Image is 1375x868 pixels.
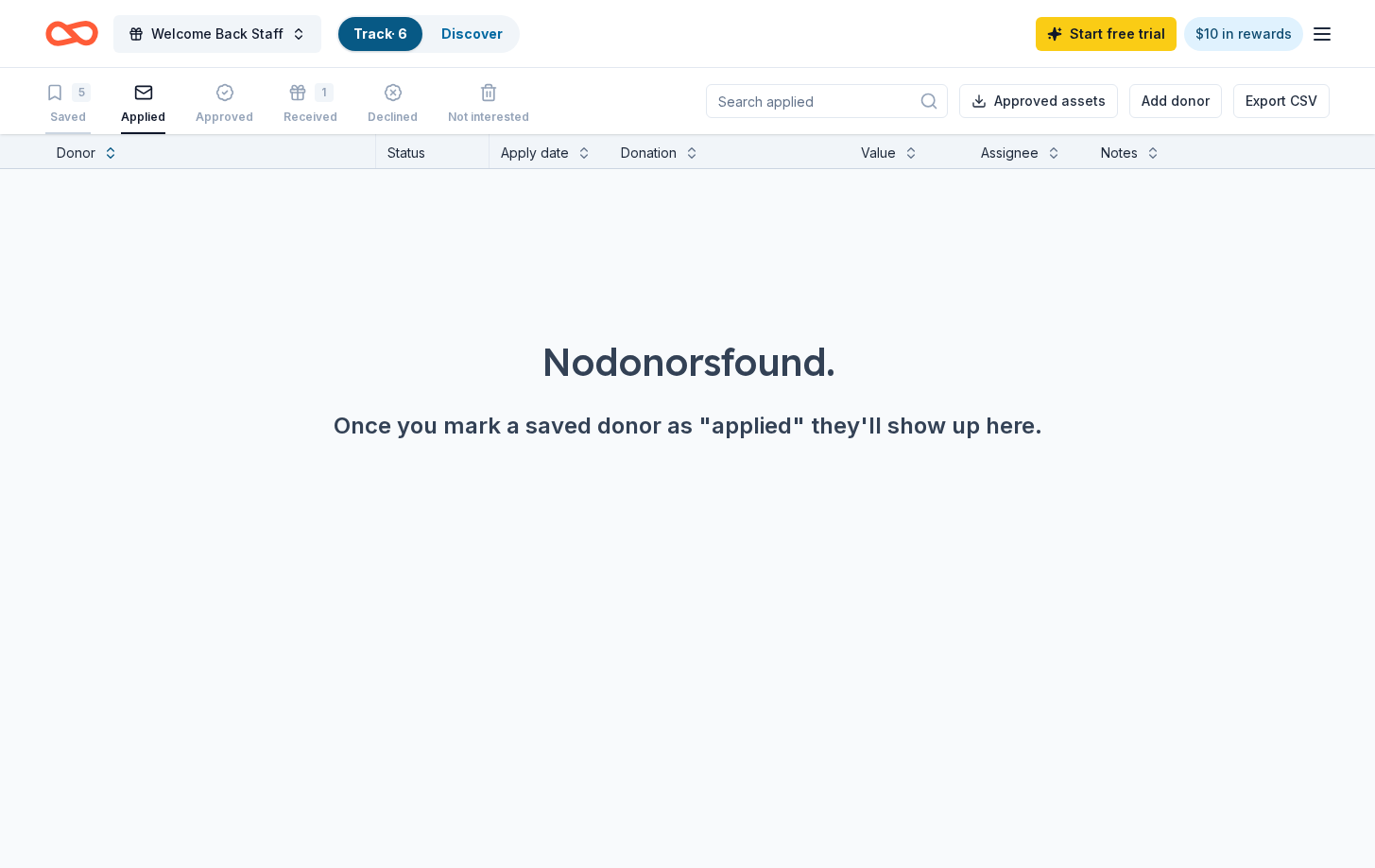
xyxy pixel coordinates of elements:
div: No donors found. [45,335,1330,388]
div: Not interested [448,110,529,125]
div: Value [861,142,896,164]
button: Welcome Back Staff [113,15,321,53]
a: $10 in rewards [1184,17,1303,51]
div: Assignee [981,142,1039,164]
button: 1Received [284,76,337,134]
div: Received [284,110,337,125]
div: Donor [57,142,95,164]
div: Approved [196,110,253,125]
a: Home [45,11,98,56]
a: Track· 6 [353,26,407,42]
button: Declined [368,76,418,134]
div: 1 [315,83,334,102]
div: Declined [368,110,418,125]
button: Export CSV [1233,84,1330,118]
a: Start free trial [1036,17,1177,51]
input: Search applied [706,84,948,118]
button: Add donor [1129,84,1222,118]
button: Track· 6Discover [336,15,520,53]
div: Notes [1101,142,1138,164]
div: Status [376,134,490,168]
div: Once you mark a saved donor as "applied" they'll show up here. [45,411,1330,441]
div: Donation [621,142,677,164]
div: 5 [72,83,91,102]
a: Discover [441,26,503,42]
span: Welcome Back Staff [151,23,284,45]
button: Applied [121,76,165,134]
div: Applied [121,110,165,125]
div: Saved [45,110,91,125]
button: 5Saved [45,76,91,134]
div: Apply date [501,142,569,164]
button: Not interested [448,76,529,134]
button: Approved [196,76,253,134]
button: Approved assets [959,84,1118,118]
